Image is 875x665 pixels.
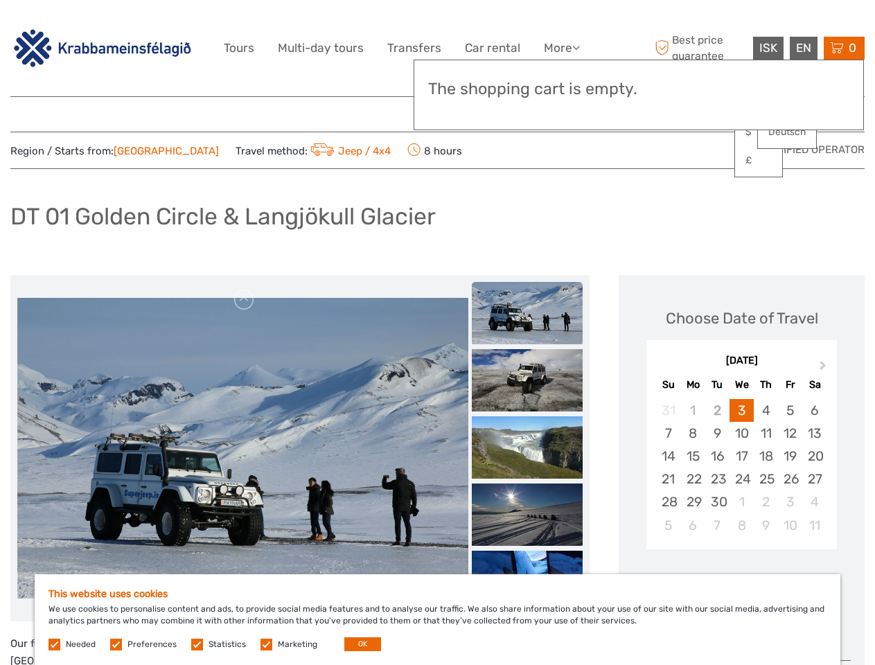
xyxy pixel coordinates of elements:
div: Choose Wednesday, October 1st, 2025 [730,490,754,513]
div: Choose Monday, September 29th, 2025 [681,490,705,513]
p: We're away right now. Please check back later! [19,24,157,35]
h3: The shopping cart is empty. [428,80,849,99]
div: Choose Friday, October 10th, 2025 [778,514,802,537]
div: Choose Friday, September 12th, 2025 [778,422,802,445]
label: Statistics [209,639,246,650]
div: Choose Sunday, September 28th, 2025 [656,490,680,513]
div: Choose Wednesday, September 3rd, 2025 [730,399,754,422]
div: Choose Thursday, October 9th, 2025 [754,514,778,537]
div: Not available Tuesday, September 2nd, 2025 [705,399,730,422]
img: fcd44be3321e441194e9c729271ff3e8_slider_thumbnail.jpeg [472,551,583,613]
div: Choose Friday, October 3rd, 2025 [778,490,802,513]
a: £ [735,148,782,173]
div: Choose Wednesday, October 8th, 2025 [730,514,754,537]
div: Choose Saturday, October 4th, 2025 [802,490,827,513]
img: 7654903194764122a4ed4abd93fd7b55_slider_thumbnail.jpeg [472,416,583,479]
div: Not available Sunday, August 31st, 2025 [656,399,680,422]
div: Choose Saturday, September 27th, 2025 [802,468,827,490]
span: Best price guarantee [651,33,750,63]
div: Choose Monday, September 22nd, 2025 [681,468,705,490]
img: f2645d47fead46b283ebf4b8767e66b7_slider_thumbnail.jpeg [472,349,583,411]
div: Choose Wednesday, September 17th, 2025 [730,445,754,468]
div: Choose Sunday, September 7th, 2025 [656,422,680,445]
div: [DATE] [646,354,837,369]
div: Sa [802,375,827,394]
div: Choose Monday, September 15th, 2025 [681,445,705,468]
a: Jeep / 4x4 [308,145,391,157]
span: Verified Operator [763,143,865,157]
a: $ [735,120,782,145]
img: 3e0425a4cae14ce5a6b5256531d3860d_slider_thumbnail.jpeg [472,484,583,546]
div: month 2025-09 [651,399,832,537]
button: Open LiveChat chat widget [159,21,176,38]
span: 0 [847,41,858,55]
div: Choose Thursday, October 2nd, 2025 [754,490,778,513]
img: 3142-b3e26b51-08fe-4449-b938-50ec2168a4a0_logo_big.png [10,27,195,69]
div: Choose Friday, September 19th, 2025 [778,445,802,468]
label: Marketing [278,639,317,650]
div: Choose Date of Travel [666,308,818,329]
span: 8 hours [407,141,462,160]
div: Fr [778,375,802,394]
div: Choose Thursday, September 11th, 2025 [754,422,778,445]
div: Choose Saturday, September 13th, 2025 [802,422,827,445]
div: We use cookies to personalise content and ads, to provide social media features and to analyse ou... [35,574,840,665]
img: 6e6a9e6b736849ab94691076bffd49ab_main_slider.jpg [17,298,468,598]
a: Car rental [465,38,520,58]
div: Choose Sunday, October 5th, 2025 [656,514,680,537]
a: Transfers [387,38,441,58]
div: Choose Thursday, September 18th, 2025 [754,445,778,468]
div: Choose Sunday, September 21st, 2025 [656,468,680,490]
h5: This website uses cookies [48,588,827,600]
div: Tu [705,375,730,394]
div: Choose Thursday, September 4th, 2025 [754,399,778,422]
span: ISK [759,41,777,55]
div: Not available Monday, September 1st, 2025 [681,399,705,422]
span: Region / Starts from: [10,144,219,159]
button: OK [344,637,381,651]
a: Deutsch [758,120,816,145]
a: Tours [224,38,254,58]
span: Travel method: [236,141,391,160]
a: Multi-day tours [278,38,364,58]
div: Choose Wednesday, September 24th, 2025 [730,468,754,490]
div: Choose Tuesday, September 16th, 2025 [705,445,730,468]
div: Mo [681,375,705,394]
label: Needed [66,639,96,650]
div: Th [754,375,778,394]
img: 6e6a9e6b736849ab94691076bffd49ab_slider_thumbnail.jpg [472,282,583,344]
label: Preferences [127,639,177,650]
div: Choose Sunday, September 14th, 2025 [656,445,680,468]
div: Choose Wednesday, September 10th, 2025 [730,422,754,445]
div: We [730,375,754,394]
div: Choose Saturday, September 20th, 2025 [802,445,827,468]
div: Choose Monday, October 6th, 2025 [681,514,705,537]
a: [GEOGRAPHIC_DATA] [114,145,219,157]
a: More [544,38,580,58]
button: Next Month [813,357,836,380]
div: Choose Saturday, September 6th, 2025 [802,399,827,422]
div: Choose Saturday, October 11th, 2025 [802,514,827,537]
div: Choose Friday, September 26th, 2025 [778,468,802,490]
div: Choose Tuesday, September 23rd, 2025 [705,468,730,490]
div: Choose Thursday, September 25th, 2025 [754,468,778,490]
div: Choose Tuesday, October 7th, 2025 [705,514,730,537]
div: Su [656,375,680,394]
div: EN [790,37,817,60]
div: Choose Tuesday, September 30th, 2025 [705,490,730,513]
h1: DT 01 Golden Circle & Langjökull Glacier [10,202,436,231]
div: Choose Monday, September 8th, 2025 [681,422,705,445]
div: Choose Friday, September 5th, 2025 [778,399,802,422]
div: Choose Tuesday, September 9th, 2025 [705,422,730,445]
